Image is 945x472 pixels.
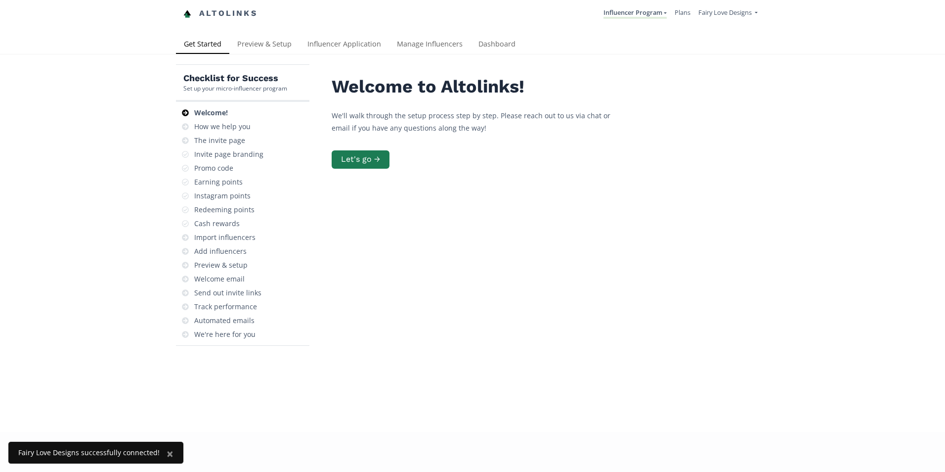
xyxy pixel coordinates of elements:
[194,274,245,284] div: Welcome email
[194,177,243,187] div: Earning points
[18,448,160,458] div: Fairy Love Designs successfully connected!
[229,35,300,55] a: Preview & Setup
[675,8,690,17] a: Plans
[194,316,255,326] div: Automated emails
[698,8,758,19] a: Fairy Love Designs
[698,8,752,17] span: Fairy Love Designs
[194,219,240,229] div: Cash rewards
[183,72,287,84] h5: Checklist for Success
[183,5,258,22] a: Altolinks
[194,191,251,201] div: Instagram points
[332,150,389,169] button: Let's go →
[332,109,628,134] p: We'll walk through the setup process step by step. Please reach out to us via chat or email if yo...
[176,35,229,55] a: Get Started
[194,163,233,173] div: Promo code
[194,205,255,215] div: Redeeming points
[194,288,261,298] div: Send out invite links
[194,233,256,242] div: Import influencers
[194,302,257,312] div: Track performance
[194,330,256,339] div: We're here for you
[603,8,667,19] a: Influencer Program
[194,108,228,118] div: Welcome!
[300,35,389,55] a: Influencer Application
[332,77,628,97] h2: Welcome to Altolinks!
[183,84,287,93] div: Set up your micro-influencer program
[194,246,247,256] div: Add influencers
[167,445,173,462] span: ×
[471,35,523,55] a: Dashboard
[194,136,245,145] div: The invite page
[194,260,248,270] div: Preview & setup
[194,122,251,132] div: How we help you
[183,10,191,18] img: favicon-32x32.png
[157,442,183,466] button: Close
[389,35,471,55] a: Manage Influencers
[194,149,263,159] div: Invite page branding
